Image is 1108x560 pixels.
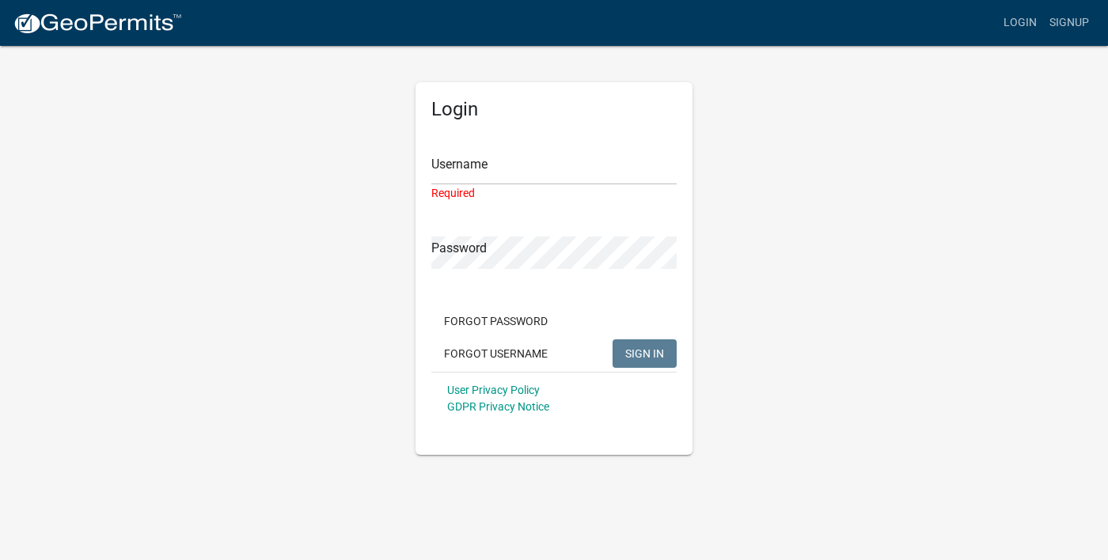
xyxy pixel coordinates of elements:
[431,339,560,368] button: Forgot Username
[447,384,540,396] a: User Privacy Policy
[431,98,677,121] h5: Login
[1043,8,1095,38] a: Signup
[613,339,677,368] button: SIGN IN
[997,8,1043,38] a: Login
[431,185,677,202] div: Required
[431,307,560,335] button: Forgot Password
[625,346,664,359] span: SIGN IN
[447,400,549,413] a: GDPR Privacy Notice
